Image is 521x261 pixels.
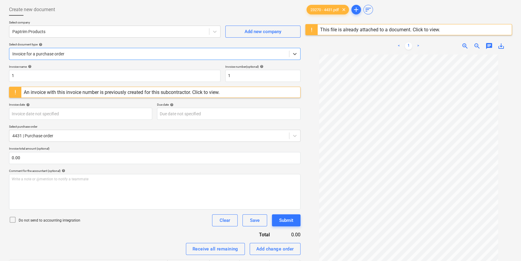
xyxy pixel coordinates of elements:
span: help [38,43,42,46]
button: Save [242,214,267,226]
input: Invoice total amount (optional) [9,152,301,164]
span: clear [340,6,347,13]
a: Page 1 is your current page [405,42,412,50]
div: Receive all remaining [193,245,238,253]
span: Create new document [9,6,55,13]
div: Save [250,216,260,224]
span: chat [486,42,493,50]
p: Select purchase order [9,125,301,130]
input: Invoice name [9,70,220,82]
button: Clear [212,214,238,226]
div: Add change order [256,245,294,253]
input: Invoice number [225,70,301,82]
span: help [60,169,65,172]
span: help [25,103,30,107]
div: This file is already attached to a document. Click to view. [320,27,440,33]
div: 0.00 [279,231,301,238]
p: Select company [9,20,220,26]
span: zoom_in [461,42,469,50]
div: Invoice name [9,65,220,69]
div: 23270 - 4431.pdf [307,5,349,14]
p: Invoice total amount (optional) [9,147,301,152]
button: Add new company [225,26,301,38]
button: Submit [272,214,301,226]
input: Invoice date not specified [9,108,152,120]
button: Add change order [250,243,301,255]
div: Submit [279,216,293,224]
p: Do not send to accounting integration [19,218,80,223]
div: Invoice date [9,103,152,107]
span: save_alt [498,42,505,50]
div: Clear [220,216,230,224]
div: Invoice number (optional) [225,65,301,69]
div: Due date [157,103,300,107]
span: help [27,65,32,68]
span: help [259,65,264,68]
div: Total [222,231,279,238]
span: add [353,6,360,13]
span: sort [365,6,372,13]
span: zoom_out [473,42,481,50]
div: Add new company [245,28,281,36]
div: An invoice with this invoice number is previously created for this subcontractor. Click to view. [24,89,220,95]
span: help [169,103,174,107]
a: Next page [415,42,422,50]
a: Previous page [395,42,402,50]
span: 23270 - 4431.pdf [307,8,343,12]
div: Comment for the accountant (optional) [9,169,301,173]
input: Due date not specified [157,108,300,120]
div: Select document type [9,42,301,46]
button: Receive all remaining [186,243,245,255]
